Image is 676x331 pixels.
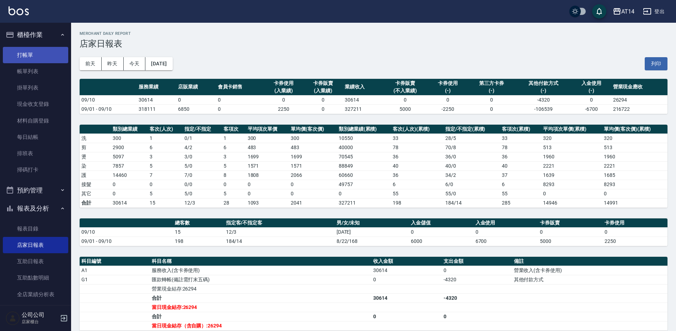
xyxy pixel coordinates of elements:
td: 0 [541,189,602,198]
td: 0 [111,189,148,198]
p: 店家櫃台 [22,319,58,325]
td: 28 [222,198,246,207]
th: 卡券使用 [603,218,667,228]
td: 3 [222,152,246,161]
a: 互助點數明細 [3,270,68,286]
td: 5 / 0 [183,189,222,198]
td: 2250 [603,237,667,246]
th: 單均價(客次價) [289,125,337,134]
td: 5000 [538,237,603,246]
th: 入金使用 [474,218,538,228]
table: a dense table [80,257,667,331]
td: 1699 [246,152,289,161]
a: 掛單列表 [3,80,68,96]
th: 平均項次單價(累積) [541,125,602,134]
td: 染 [80,161,111,170]
th: 客項次 [222,125,246,134]
td: 30614 [371,293,442,303]
td: 1960 [602,152,667,161]
th: 總客數 [173,218,224,228]
div: 入金使用 [573,80,609,87]
td: 0 [382,95,428,104]
th: 科目編號 [80,257,150,266]
td: 198 [391,198,443,207]
td: 14946 [541,198,602,207]
td: 8293 [541,180,602,189]
button: [DATE] [145,57,172,70]
th: 客項次(累積) [500,125,541,134]
td: 當日現金結存（含自購）:26294 [150,321,371,330]
td: 12/3 [224,227,335,237]
td: 49757 [337,180,391,189]
td: 1685 [602,170,667,180]
td: 26294 [611,95,667,104]
th: 指定/不指定 [183,125,222,134]
td: 40 / 0 [444,161,500,170]
td: 0 [442,312,512,321]
td: 12/3 [183,198,222,207]
td: 6850 [176,104,216,114]
a: 材料自購登錄 [3,113,68,129]
table: a dense table [80,125,667,208]
td: 6000 [409,237,474,246]
button: AT14 [610,4,637,19]
td: 1571 [289,161,337,170]
td: 7 [148,170,183,180]
td: 34 / 2 [444,170,500,180]
td: 30614 [371,266,442,275]
td: 5000 [382,104,428,114]
button: 昨天 [102,57,124,70]
th: 類別總業績(累積) [337,125,391,134]
th: 客次(人次)(累積) [391,125,443,134]
td: 88849 [337,161,391,170]
th: 支出金額 [442,257,512,266]
td: 320 [602,134,667,143]
td: 營業收入(含卡券使用) [512,266,667,275]
td: 60660 [337,170,391,180]
th: 指定客/不指定客 [224,218,335,228]
th: 業績收入 [343,79,382,96]
td: 55 / 0 [444,189,500,198]
td: 營業現金結存:26294 [150,284,371,293]
td: 服務收入(含卡券使用) [150,266,371,275]
div: 卡券使用 [430,80,466,87]
td: 0 [371,312,442,321]
td: 37 [500,170,541,180]
td: 10550 [337,134,391,143]
td: 3 [148,152,183,161]
td: 0 [428,95,467,104]
td: 09/01 - 09/10 [80,104,137,114]
button: 今天 [124,57,146,70]
td: 接髮 [80,180,111,189]
a: 全店業績分析表 [3,286,68,303]
td: 0 [111,180,148,189]
td: 5 [148,161,183,170]
td: 0 [371,275,442,284]
a: 掃碼打卡 [3,162,68,178]
td: 5 [222,189,246,198]
td: 6700 [474,237,538,246]
th: 單均價(客次價)(累積) [602,125,667,134]
div: (-) [517,87,570,94]
td: 6 / 0 [444,180,500,189]
h2: Merchant Daily Report [80,31,667,36]
td: 8293 [602,180,667,189]
div: 卡券使用 [265,80,301,87]
th: 備註 [512,257,667,266]
td: 0 [442,266,512,275]
td: 8 [222,170,246,180]
td: 剪 [80,143,111,152]
td: 2900 [111,143,148,152]
th: 科目名稱 [150,257,371,266]
div: 其他付款方式 [517,80,570,87]
td: 14991 [602,198,667,207]
th: 類別總業績 [111,125,148,134]
th: 入金儲值 [409,218,474,228]
td: 40 [391,161,443,170]
td: 0 [246,189,289,198]
td: 78 [391,143,443,152]
td: 2221 [602,161,667,170]
th: 會員卡銷售 [216,79,264,96]
td: 5 / 0 [183,161,222,170]
td: 當日現金結存:26294 [150,303,371,312]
